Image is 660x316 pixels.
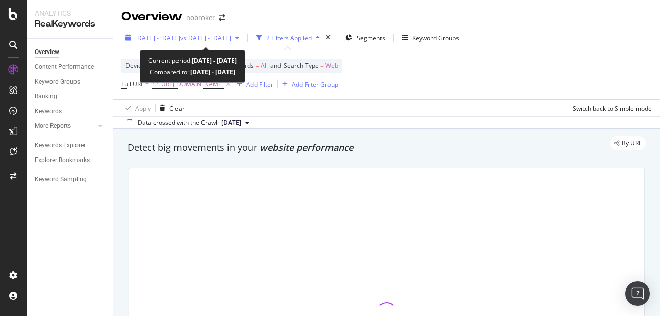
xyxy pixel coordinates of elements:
[189,68,235,76] b: [DATE] - [DATE]
[320,61,324,70] span: =
[121,8,182,25] div: Overview
[398,30,463,46] button: Keyword Groups
[35,121,95,131] a: More Reports
[35,47,106,58] a: Overview
[35,106,62,117] div: Keywords
[121,80,144,88] span: Full URL
[192,56,237,65] b: [DATE] - [DATE]
[221,118,241,127] span: 2025 Sep. 1st
[261,59,268,73] span: All
[256,61,259,70] span: =
[35,155,106,166] a: Explorer Bookmarks
[35,76,80,87] div: Keyword Groups
[148,55,237,66] div: Current period:
[180,34,231,42] span: vs [DATE] - [DATE]
[150,77,224,91] span: ^.*[URL][DOMAIN_NAME]
[341,30,389,46] button: Segments
[35,174,106,185] a: Keyword Sampling
[35,91,57,102] div: Ranking
[35,174,87,185] div: Keyword Sampling
[35,62,106,72] a: Content Performance
[35,140,106,151] a: Keywords Explorer
[35,18,105,30] div: RealKeywords
[573,104,652,113] div: Switch back to Simple mode
[233,78,273,90] button: Add Filter
[169,104,185,113] div: Clear
[324,33,333,43] div: times
[121,30,243,46] button: [DATE] - [DATE]vs[DATE] - [DATE]
[35,62,94,72] div: Content Performance
[35,140,86,151] div: Keywords Explorer
[219,14,225,21] div: arrow-right-arrow-left
[270,61,281,70] span: and
[150,66,235,78] div: Compared to:
[135,104,151,113] div: Apply
[35,8,105,18] div: Analytics
[625,281,650,306] div: Open Intercom Messenger
[610,136,646,150] div: legacy label
[35,121,71,131] div: More Reports
[35,155,90,166] div: Explorer Bookmarks
[325,59,338,73] span: Web
[569,100,652,116] button: Switch back to Simple mode
[35,76,106,87] a: Keyword Groups
[125,61,145,70] span: Device
[35,91,106,102] a: Ranking
[186,13,215,23] div: nobroker
[357,34,385,42] span: Segments
[35,47,59,58] div: Overview
[217,117,253,129] button: [DATE]
[145,80,149,88] span: =
[278,78,338,90] button: Add Filter Group
[35,106,106,117] a: Keywords
[622,140,642,146] span: By URL
[156,100,185,116] button: Clear
[252,30,324,46] button: 2 Filters Applied
[266,34,312,42] div: 2 Filters Applied
[246,80,273,89] div: Add Filter
[138,118,217,127] div: Data crossed with the Crawl
[121,100,151,116] button: Apply
[135,34,180,42] span: [DATE] - [DATE]
[284,61,319,70] span: Search Type
[292,80,338,89] div: Add Filter Group
[412,34,459,42] div: Keyword Groups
